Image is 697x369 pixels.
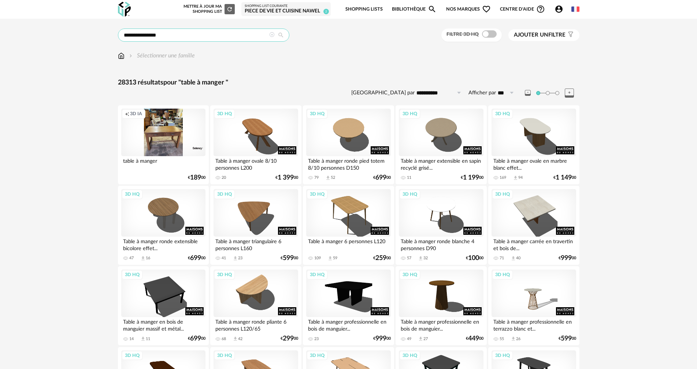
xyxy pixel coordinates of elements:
[182,4,235,14] div: Mettre à jour ma Shopping List
[399,189,420,199] div: 3D HQ
[351,90,415,97] label: [GEOGRAPHIC_DATA] par
[238,256,242,261] div: 23
[396,186,486,265] a: 3D HQ Table à manger ronde blanche 4 personnes D90 57 Download icon 32 €10000
[514,31,566,39] span: filtre
[118,52,125,60] img: svg+xml;base64,PHN2ZyB3aWR0aD0iMTYiIGhlaWdodD0iMTciIHZpZXdCb3g9IjAgMCAxNiAxNyIgZmlsbD0ibm9uZSIgeG...
[571,5,579,13] img: fr
[146,256,150,261] div: 16
[130,111,142,117] span: 3D IA
[188,256,205,261] div: € 00
[278,175,294,180] span: 1 399
[423,256,428,261] div: 32
[556,175,572,180] span: 1 149
[566,31,574,39] span: Filter icon
[214,156,298,171] div: Table à manger ovale 8/10 personnes L200
[399,237,483,251] div: Table à manger ronde blanche 4 personnes D90
[210,266,301,345] a: 3D HQ Table à manger ronde pliante 6 personnes L120/65 68 Download icon 42 €29900
[314,336,319,342] div: 23
[222,175,226,180] div: 20
[553,175,576,180] div: € 00
[146,336,150,342] div: 11
[516,256,520,261] div: 40
[561,336,572,341] span: 599
[118,266,209,345] a: 3D HQ Table à manger en bois de manguier massif et métal... 14 Download icon 11 €69900
[331,175,335,180] div: 52
[118,79,579,87] div: 28313 résultats
[559,256,576,261] div: € 00
[306,156,390,171] div: Table à manger ronde pied totem 8/10 personnes D150
[128,52,195,60] div: Sélectionner une famille
[399,317,483,332] div: Table à manger professionnelle en bois de manguier...
[140,256,146,261] span: Download icon
[488,266,579,345] a: 3D HQ Table à manger professionnelle en terrazzo blanc et... 55 Download icon 26 €59900
[122,351,143,360] div: 3D HQ
[500,256,504,261] div: 71
[396,105,486,184] a: 3D HQ Table à manger extensible en sapin recyclé grisé... 11 €1 19900
[468,90,496,97] label: Afficher par
[303,105,394,184] a: 3D HQ Table à manger ronde pied totem 8/10 personnes D150 79 Download icon 52 €69900
[492,317,576,332] div: Table à manger professionnelle en terrazzo blanc et...
[492,156,576,171] div: Table à manger ovale en marbre blanc effet...
[513,175,518,181] span: Download icon
[468,336,479,341] span: 449
[399,109,420,118] div: 3D HQ
[500,5,545,14] span: Centre d'aideHelp Circle Outline icon
[463,175,479,180] span: 1 199
[407,336,411,342] div: 49
[466,336,483,341] div: € 00
[226,7,233,11] span: Refresh icon
[500,336,504,342] div: 55
[399,351,420,360] div: 3D HQ
[492,189,513,199] div: 3D HQ
[492,237,576,251] div: Table à manger carrée en travertin et bois de...
[399,270,420,279] div: 3D HQ
[129,336,134,342] div: 14
[407,175,411,180] div: 11
[428,5,437,14] span: Magnify icon
[303,186,394,265] a: 3D HQ Table à manger 6 personnes L120 109 Download icon 59 €25900
[345,1,383,18] a: Shopping Lists
[323,9,329,14] span: 2
[122,270,143,279] div: 3D HQ
[281,336,298,341] div: € 00
[307,351,328,360] div: 3D HQ
[514,32,548,38] span: Ajouter un
[461,175,483,180] div: € 00
[163,79,228,86] span: pour "table à manger "
[511,256,516,261] span: Download icon
[233,336,238,342] span: Download icon
[375,175,386,180] span: 699
[555,5,563,14] span: Account Circle icon
[121,237,205,251] div: Table à manger ronde extensible bicolore effet...
[121,156,205,171] div: table à manger
[306,317,390,332] div: Table à manger professionnelle en bois de manguier...
[508,29,579,41] button: Ajouter unfiltre Filter icon
[375,336,386,341] span: 999
[245,4,327,15] a: Shopping List courante PIECE DE VIE ET CUISINE Nawel 2
[314,175,319,180] div: 79
[303,266,394,345] a: 3D HQ Table à manger professionnelle en bois de manguier... 23 €99900
[516,336,520,342] div: 26
[118,105,209,184] a: Creation icon 3D IA table à manger €18900
[392,1,437,18] a: BibliothèqueMagnify icon
[140,336,146,342] span: Download icon
[118,186,209,265] a: 3D HQ Table à manger ronde extensible bicolore effet... 47 Download icon 16 €69900
[190,175,201,180] span: 189
[245,4,327,8] div: Shopping List courante
[238,336,242,342] div: 42
[210,186,301,265] a: 3D HQ Table à manger triangulaire 6 personnes L160 41 Download icon 23 €59900
[446,1,491,18] span: Nos marques
[468,256,479,261] span: 100
[492,270,513,279] div: 3D HQ
[275,175,298,180] div: € 00
[561,256,572,261] span: 999
[492,351,513,360] div: 3D HQ
[188,336,205,341] div: € 00
[281,256,298,261] div: € 00
[125,111,129,117] span: Creation icon
[492,109,513,118] div: 3D HQ
[222,256,226,261] div: 41
[325,175,331,181] span: Download icon
[488,105,579,184] a: 3D HQ Table à manger ovale en marbre blanc effet... 169 Download icon 94 €1 14900
[327,256,333,261] span: Download icon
